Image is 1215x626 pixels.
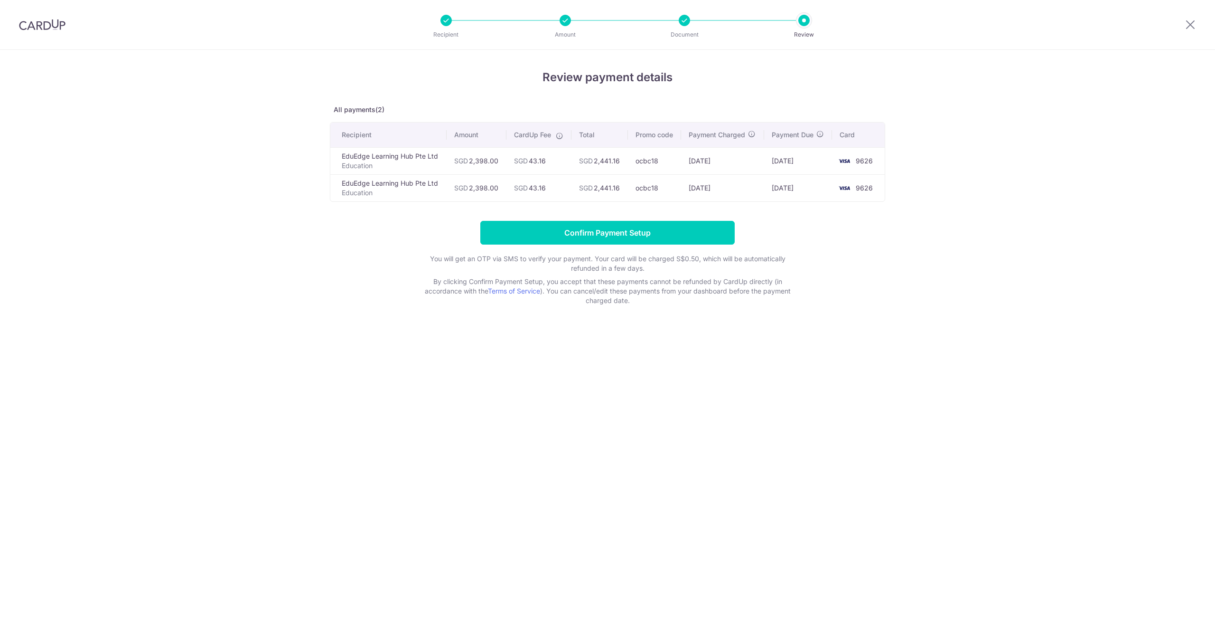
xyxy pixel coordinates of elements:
span: SGD [579,157,593,165]
img: <span class="translation_missing" title="translation missing: en.account_steps.new_confirm_form.b... [835,155,854,167]
p: You will get an OTP via SMS to verify your payment. Your card will be charged S$0.50, which will ... [418,254,797,273]
p: Amount [530,30,600,39]
td: [DATE] [681,147,764,174]
td: EduEdge Learning Hub Pte Ltd [330,147,447,174]
a: Terms of Service [488,287,540,295]
th: Card [832,123,885,147]
p: Review [769,30,839,39]
td: [DATE] [764,147,832,174]
p: By clicking Confirm Payment Setup, you accept that these payments cannot be refunded by CardUp di... [418,277,797,305]
td: 43.16 [506,174,571,201]
td: ocbc18 [628,174,681,201]
input: Confirm Payment Setup [480,221,735,245]
span: SGD [579,184,593,192]
span: Payment Charged [689,130,745,140]
th: Amount [447,123,506,147]
th: Total [571,123,628,147]
p: Recipient [411,30,481,39]
td: 2,398.00 [447,174,506,201]
h4: Review payment details [330,69,885,86]
td: EduEdge Learning Hub Pte Ltd [330,174,447,201]
span: SGD [454,157,468,165]
span: SGD [514,184,528,192]
td: [DATE] [764,174,832,201]
span: 9626 [856,184,873,192]
th: Recipient [330,123,447,147]
span: Payment Due [772,130,813,140]
th: Promo code [628,123,681,147]
td: 2,441.16 [571,174,628,201]
img: <span class="translation_missing" title="translation missing: en.account_steps.new_confirm_form.b... [835,182,854,194]
td: 43.16 [506,147,571,174]
td: [DATE] [681,174,764,201]
span: CardUp Fee [514,130,551,140]
span: SGD [454,184,468,192]
span: 9626 [856,157,873,165]
td: ocbc18 [628,147,681,174]
span: SGD [514,157,528,165]
p: Education [342,161,439,171]
p: Education [342,188,439,198]
p: All payments(2) [330,105,885,114]
td: 2,398.00 [447,147,506,174]
td: 2,441.16 [571,147,628,174]
img: CardUp [19,19,65,30]
p: Document [649,30,720,39]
